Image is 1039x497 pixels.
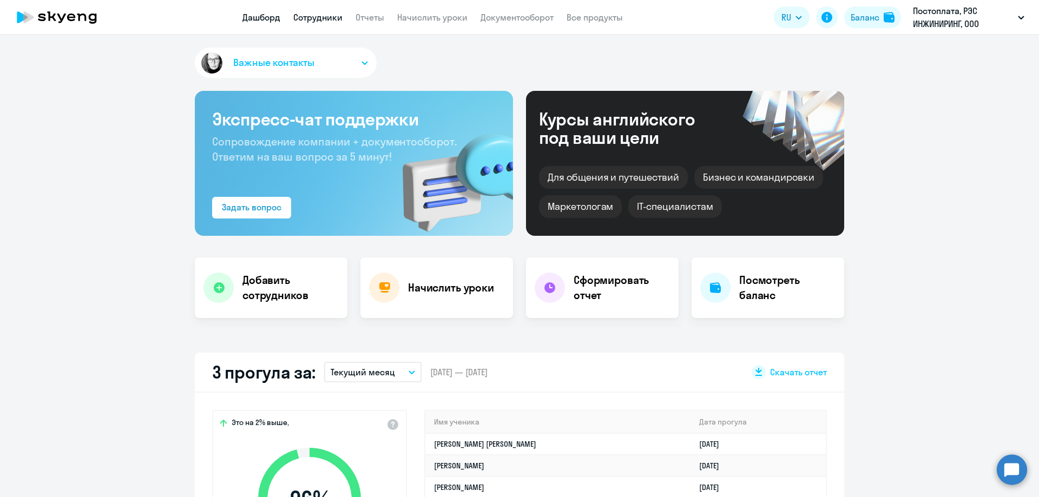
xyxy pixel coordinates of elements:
a: [DATE] [699,482,728,492]
img: bg-img [387,114,513,236]
a: [PERSON_NAME] [434,482,484,492]
a: [DATE] [699,461,728,471]
div: Задать вопрос [222,201,281,214]
a: Отчеты [356,12,384,23]
a: Все продукты [567,12,623,23]
img: balance [884,12,895,23]
button: Важные контакты [195,48,377,78]
span: RU [781,11,791,24]
button: RU [774,6,810,28]
button: Балансbalance [844,6,901,28]
h4: Добавить сотрудников [242,273,339,303]
th: Дата прогула [691,411,826,433]
a: Начислить уроки [397,12,468,23]
img: avatar [199,50,225,76]
button: Задать вопрос [212,197,291,218]
button: Постоплата, РЭС ИНЖИНИРИНГ, ООО [908,4,1030,30]
a: [PERSON_NAME] [434,461,484,471]
span: Это на 2% выше, [232,418,289,430]
h4: Посмотреть баланс [739,273,836,303]
a: Документооборот [481,12,554,23]
div: Маркетологам [539,195,622,218]
a: [DATE] [699,439,728,449]
a: [PERSON_NAME] [PERSON_NAME] [434,439,536,449]
span: Скачать отчет [770,366,827,378]
div: Курсы английского под ваши цели [539,110,724,147]
div: IT-специалистам [628,195,721,218]
h3: Экспресс-чат поддержки [212,108,496,130]
div: Баланс [851,11,879,24]
h4: Сформировать отчет [574,273,670,303]
div: Для общения и путешествий [539,166,688,189]
span: Важные контакты [233,56,314,70]
a: Сотрудники [293,12,343,23]
p: Текущий месяц [331,366,395,379]
a: Дашборд [242,12,280,23]
button: Текущий месяц [324,362,422,382]
div: Бизнес и командировки [694,166,823,189]
h4: Начислить уроки [408,280,494,295]
span: [DATE] — [DATE] [430,366,488,378]
th: Имя ученика [425,411,691,433]
h2: 3 прогула за: [212,361,315,383]
span: Сопровождение компании + документооборот. Ответим на ваш вопрос за 5 минут! [212,135,457,163]
p: Постоплата, РЭС ИНЖИНИРИНГ, ООО [913,4,1014,30]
